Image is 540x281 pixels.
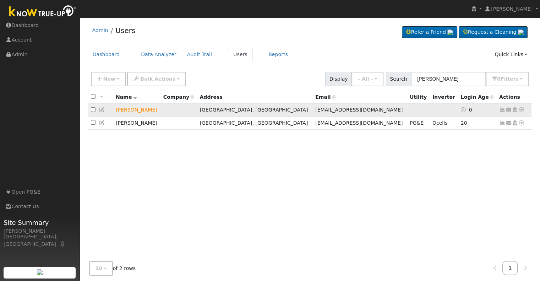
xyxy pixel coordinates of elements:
[459,26,528,38] a: Request a Cleaning
[91,72,126,86] button: New
[116,94,137,100] span: Name
[99,120,105,126] a: Edit User
[501,76,519,82] span: Filter
[4,233,76,248] div: [GEOGRAPHIC_DATA], [GEOGRAPHIC_DATA]
[163,94,194,100] span: Company name
[113,104,161,117] td: Lead
[136,48,182,61] a: Data Analyzer
[432,93,456,101] div: Inverter
[502,261,518,275] a: 1
[411,72,486,86] input: Search
[87,48,125,61] a: Dashboard
[315,107,403,113] span: [EMAIL_ADDRESS][DOMAIN_NAME]
[99,107,105,113] a: Edit User
[461,94,493,100] span: Days since last login
[127,72,186,86] button: Bulk Actions
[506,106,512,114] a: plucini75@yahoo.com
[4,227,76,235] div: [PERSON_NAME]
[115,26,135,35] a: Users
[486,72,529,86] button: 0Filters
[263,48,293,61] a: Reports
[325,72,352,86] span: Display
[103,76,115,82] span: New
[489,48,533,61] a: Quick Links
[60,241,66,247] a: Map
[140,76,175,82] span: Bulk Actions
[228,48,253,61] a: Users
[5,4,80,20] img: Know True-Up
[512,120,518,126] a: Login As
[89,261,136,276] span: of 2 rows
[315,94,335,100] span: Email
[499,107,506,113] a: Not connected
[315,120,403,126] span: [EMAIL_ADDRESS][DOMAIN_NAME]
[37,269,43,275] img: retrieve
[96,265,103,271] span: 10
[447,29,453,35] img: retrieve
[432,120,448,126] span: Qcells
[410,120,424,126] span: PG&E
[386,72,411,86] span: Search
[518,106,525,114] a: Other actions
[92,27,108,33] a: Admin
[506,119,512,127] a: paulaludwick650@gmail.com
[518,29,524,35] img: retrieve
[410,93,427,101] div: Utility
[518,119,525,127] a: Other actions
[499,120,506,126] a: Show Graph
[461,120,467,126] span: 08/09/2025 10:15:00 PM
[182,48,217,61] a: Audit Trail
[4,218,76,227] span: Site Summary
[461,107,469,113] a: No login access
[491,6,533,12] span: [PERSON_NAME]
[197,104,313,117] td: [GEOGRAPHIC_DATA], [GEOGRAPHIC_DATA]
[469,107,472,113] span: 08/29/2025 11:45:34 AM
[113,117,161,130] td: [PERSON_NAME]
[402,26,457,38] a: Refer a Friend
[89,261,113,276] button: 10
[197,117,313,130] td: [GEOGRAPHIC_DATA], [GEOGRAPHIC_DATA]
[512,107,518,113] a: Login As
[516,76,518,82] span: s
[200,93,310,101] div: Address
[499,93,529,101] div: Actions
[351,72,383,86] button: - All -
